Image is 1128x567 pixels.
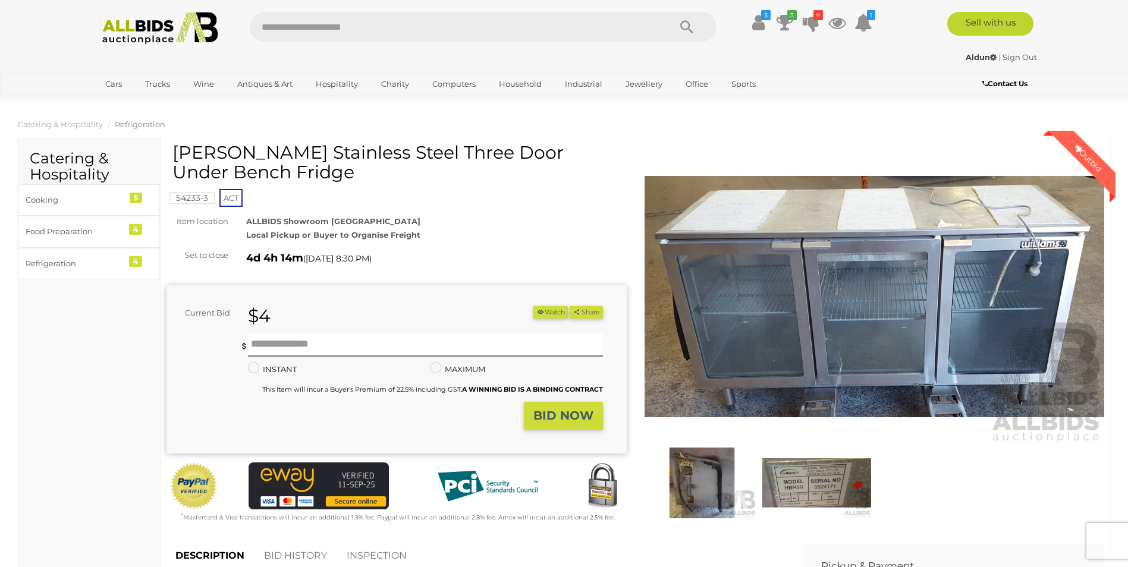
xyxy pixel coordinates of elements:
[787,10,797,20] i: 3
[557,74,610,94] a: Industrial
[491,74,549,94] a: Household
[308,74,366,94] a: Hospitality
[219,189,243,207] span: ACT
[761,10,771,20] i: $
[570,306,602,319] button: Share
[533,306,568,319] button: Watch
[18,216,160,247] a: Food Preparation 4
[181,514,615,521] small: Mastercard & Visa transactions will incur an additional 1.9% fee. Paypal will incur an additional...
[246,216,420,226] strong: ALLBIDS Showroom [GEOGRAPHIC_DATA]
[854,12,872,33] a: 1
[26,225,124,238] div: Food Preparation
[966,52,997,62] strong: Aldun
[1061,131,1116,185] div: Outbid
[98,74,130,94] a: Cars
[137,74,178,94] a: Trucks
[26,193,124,207] div: Cooking
[813,10,823,20] i: 9
[186,74,222,94] a: Wine
[166,306,239,320] div: Current Bid
[998,52,1001,62] span: |
[169,192,215,204] mark: 54233-3
[430,363,485,376] label: MAXIMUM
[248,363,297,376] label: INSTANT
[169,193,215,203] a: 54233-3
[306,253,369,264] span: [DATE] 8:30 PM
[867,10,875,20] i: 1
[129,224,142,235] div: 4
[18,248,160,279] a: Refrigeration 4
[169,462,218,510] img: Official PayPal Seal
[303,254,372,263] span: ( )
[230,74,300,94] a: Antiques & Art
[982,77,1030,90] a: Contact Us
[645,149,1105,445] img: Williams Stainless Steel Three Door Under Bench Fridge
[373,74,417,94] a: Charity
[262,385,603,393] small: This Item will incur a Buyer's Premium of 22.5% including GST.
[115,119,165,129] a: Refrigeration
[678,74,716,94] a: Office
[462,385,603,393] b: A WINNING BID IS A BINDING CONTRACT
[524,402,603,430] button: BID NOW
[533,408,593,423] strong: BID NOW
[657,12,717,42] button: Search
[18,119,103,129] a: Catering & Hospitality
[982,79,1028,88] b: Contact Us
[249,462,389,509] img: eWAY Payment Gateway
[750,12,768,33] a: $
[533,306,568,319] li: Watch this item
[428,462,547,510] img: PCI DSS compliant
[1003,52,1037,62] a: Sign Out
[26,257,124,270] div: Refrigeration
[618,74,670,94] a: Jewellery
[98,94,197,114] a: [GEOGRAPHIC_DATA]
[762,448,871,518] img: Williams Stainless Steel Three Door Under Bench Fridge
[172,143,624,182] h1: [PERSON_NAME] Stainless Steel Three Door Under Bench Fridge
[724,74,763,94] a: Sports
[30,150,148,183] h2: Catering & Hospitality
[776,12,794,33] a: 3
[129,256,142,267] div: 4
[947,12,1033,36] a: Sell with us
[246,230,420,240] strong: Local Pickup or Buyer to Organise Freight
[130,193,142,203] div: 5
[158,215,237,228] div: Item location
[648,448,756,518] img: Williams Stainless Steel Three Door Under Bench Fridge
[248,305,271,327] strong: $4
[18,184,160,216] a: Cooking 5
[158,248,237,262] div: Set to close
[966,52,998,62] a: Aldun
[425,74,483,94] a: Computers
[246,251,303,264] strong: 4d 4h 14m
[96,12,225,45] img: Allbids.com.au
[802,12,820,33] a: 9
[579,462,626,510] img: Secured by Rapid SSL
